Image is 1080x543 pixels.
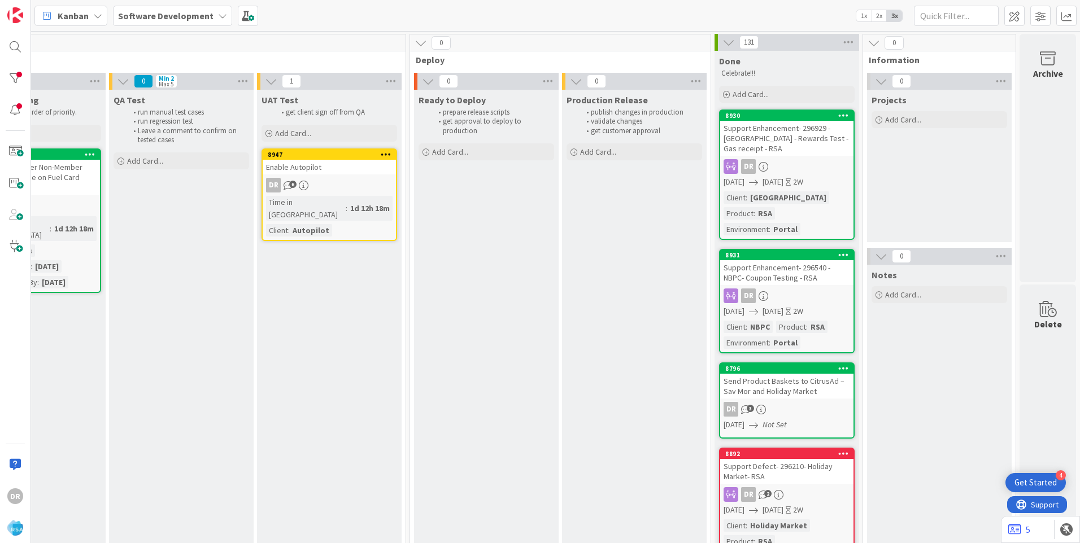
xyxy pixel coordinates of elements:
div: RSA [808,321,828,333]
div: Product [724,207,754,220]
div: Portal [770,223,800,235]
div: Get Started [1014,477,1057,488]
div: Client [266,224,288,237]
span: Support [24,2,51,15]
span: Add Card... [580,147,616,157]
div: 1d 12h 18m [347,202,393,214]
div: Holiday Market [747,519,810,532]
span: Add Card... [885,290,921,300]
span: 3x [887,10,902,21]
span: UAT Test [262,94,298,106]
img: Visit kanbanzone.com [7,7,23,23]
div: DR [741,487,756,502]
span: [DATE] [763,176,783,188]
span: : [50,222,51,235]
div: 2W [793,176,803,188]
div: DR [724,402,738,417]
span: 2 [764,490,772,497]
span: 0 [432,36,451,50]
span: [DATE] [724,504,744,516]
div: DR [263,178,396,192]
span: : [31,260,32,273]
li: prepare release scripts [432,108,552,117]
div: Environment [724,223,769,235]
div: Support Enhancement- 296540 - NBPC- Coupon Testing - RSA [720,260,853,285]
div: 8796 [720,364,853,374]
span: 0 [892,249,911,263]
div: 4 [1056,470,1066,480]
div: 8892 [725,450,853,458]
a: 5 [1008,523,1030,536]
div: Time in [GEOGRAPHIC_DATA] [266,196,346,221]
li: publish changes in production [580,108,700,117]
div: 8892 [720,449,853,459]
span: [DATE] [763,504,783,516]
span: Done [719,55,741,67]
div: DR [741,159,756,174]
span: [DATE] [724,176,744,188]
div: Client [724,191,746,204]
div: Send Product Baskets to CitrusAd – Sav Mor and Holiday Market [720,374,853,399]
span: : [746,191,747,204]
div: 2W [793,305,803,317]
div: [DATE] [32,260,62,273]
span: : [746,321,747,333]
span: [DATE] [763,305,783,317]
div: 8796Send Product Baskets to CitrusAd – Sav Mor and Holiday Market [720,364,853,399]
span: : [769,336,770,349]
span: 0 [587,75,606,88]
div: 8947 [268,151,396,159]
span: Add Card... [432,147,468,157]
li: run manual test cases [127,108,247,117]
li: validate changes [580,117,700,126]
span: Production Release [567,94,648,106]
span: Projects [872,94,907,106]
div: DR [741,288,756,303]
span: 131 [739,36,759,49]
li: run regression test [127,117,247,126]
div: [GEOGRAPHIC_DATA] [747,191,829,204]
b: Software Development [118,10,214,21]
div: 8930 [720,111,853,121]
div: 8931 [725,251,853,259]
div: 8931Support Enhancement- 296540 - NBPC- Coupon Testing - RSA [720,250,853,285]
span: 0 [892,75,911,88]
span: : [769,223,770,235]
div: [DATE] [39,276,68,288]
span: [DATE] [724,305,744,317]
div: 8947 [263,150,396,160]
div: Client [724,519,746,532]
input: Quick Filter... [914,6,999,26]
div: DR [720,288,853,303]
span: 0 [134,75,153,88]
div: Enable Autopilot [263,160,396,174]
div: Max 5 [159,81,173,87]
span: 0 [439,75,458,88]
span: Ready to Deploy [419,94,486,106]
div: 8892Support Defect- 296210- Holiday Market- RSA [720,449,853,484]
div: 8947Enable Autopilot [263,150,396,174]
span: 6 [289,181,297,188]
a: 8796Send Product Baskets to CitrusAd – Sav Mor and Holiday MarketDR[DATE]Not Set [719,362,855,439]
li: Leave a comment to confirm on tested cases [127,126,247,145]
div: DR [266,178,281,192]
div: Archive [1033,67,1063,80]
div: Delete [1034,317,1062,331]
a: 8947Enable AutopilotDRTime in [GEOGRAPHIC_DATA]:1d 12h 18mClient:Autopilot [262,148,397,241]
li: get client sign off from QA [275,108,395,117]
div: NBPC [747,321,773,333]
span: Add Card... [127,156,163,166]
span: QA Test [114,94,145,106]
span: 1 [282,75,301,88]
span: Kanban [58,9,89,23]
li: get approval to deploy to production [432,117,552,135]
div: DR [720,487,853,502]
div: Open Get Started checklist, remaining modules: 4 [1005,473,1066,492]
span: 3 [747,405,754,412]
div: Min 2 [159,76,174,81]
a: 8931Support Enhancement- 296540 - NBPC- Coupon Testing - RSADR[DATE][DATE]2WClient:NBPCProduct:RS... [719,249,855,353]
div: Environment [724,336,769,349]
div: Client [724,321,746,333]
span: Add Card... [885,115,921,125]
div: Support Defect- 296210- Holiday Market- RSA [720,459,853,484]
